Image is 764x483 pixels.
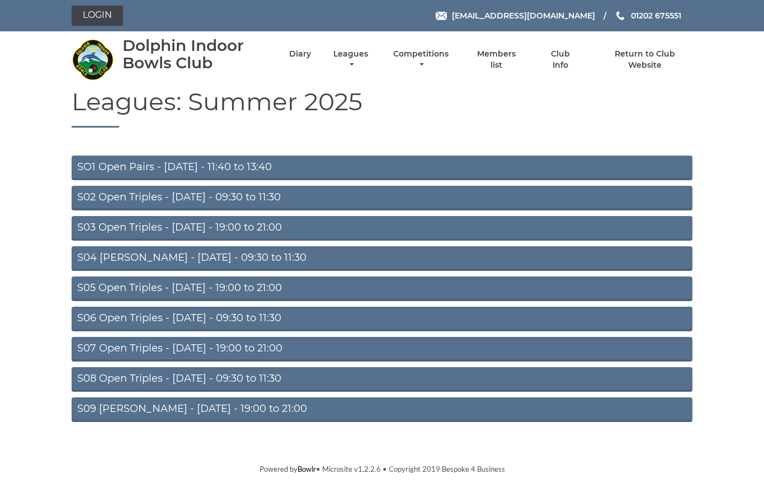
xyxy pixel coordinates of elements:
a: Leagues [331,49,371,71]
img: Phone us [616,11,624,20]
a: S07 Open Triples - [DATE] - 19:00 to 21:00 [72,337,692,362]
a: S02 Open Triples - [DATE] - 09:30 to 11:30 [72,186,692,210]
img: Dolphin Indoor Bowls Club [72,39,114,81]
a: S08 Open Triples - [DATE] - 09:30 to 11:30 [72,367,692,392]
a: S03 Open Triples - [DATE] - 19:00 to 21:00 [72,216,692,241]
a: Login [72,6,123,26]
a: Phone us 01202 675551 [615,10,681,22]
a: Diary [289,49,311,59]
a: Email [EMAIL_ADDRESS][DOMAIN_NAME] [436,10,595,22]
a: Members list [471,49,522,71]
span: Powered by • Microsite v1.2.2.6 • Copyright 2019 Bespoke 4 Business [260,465,505,473]
a: Competitions [390,49,451,71]
span: 01202 675551 [631,11,681,21]
span: [EMAIL_ADDRESS][DOMAIN_NAME] [452,11,595,21]
a: SO1 Open Pairs - [DATE] - 11:40 to 13:40 [72,156,692,180]
a: S04 [PERSON_NAME] - [DATE] - 09:30 to 11:30 [72,246,692,271]
img: Email [436,12,447,20]
a: S05 Open Triples - [DATE] - 19:00 to 21:00 [72,276,692,301]
a: Bowlr [298,465,316,473]
a: S09 [PERSON_NAME] - [DATE] - 19:00 to 21:00 [72,397,692,422]
div: Dolphin Indoor Bowls Club [122,37,270,72]
a: S06 Open Triples - [DATE] - 09:30 to 11:30 [72,307,692,331]
h1: Leagues: Summer 2025 [72,88,692,128]
a: Club Info [542,49,578,71]
a: Return to Club Website [598,49,692,71]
